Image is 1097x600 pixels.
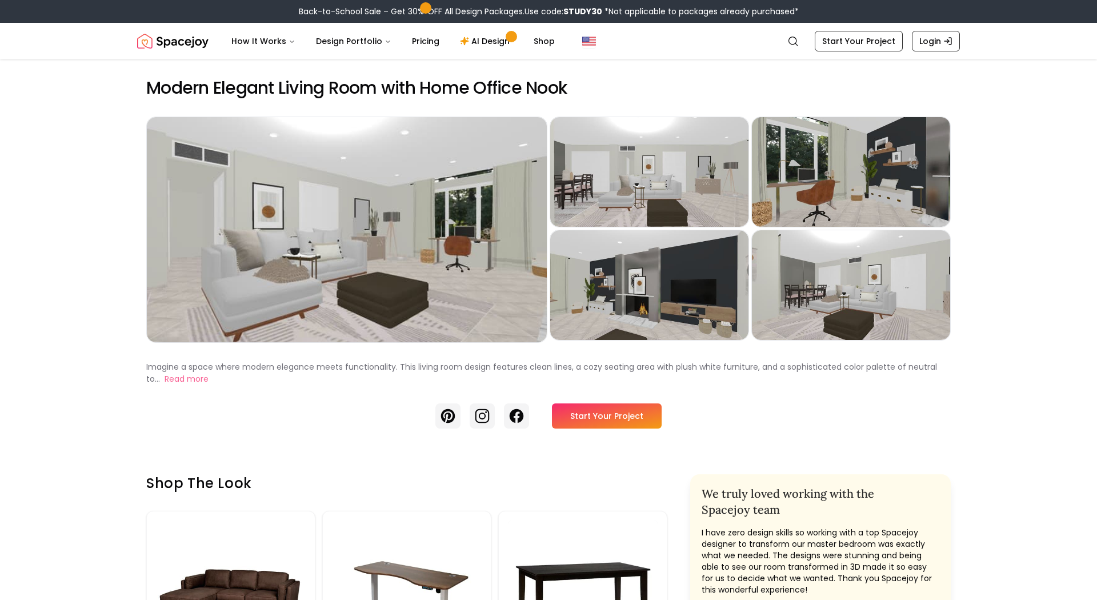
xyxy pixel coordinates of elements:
[525,30,564,53] a: Shop
[299,6,799,17] div: Back-to-School Sale – Get 30% OFF All Design Packages.
[552,403,662,429] a: Start Your Project
[815,31,903,51] a: Start Your Project
[137,30,209,53] a: Spacejoy
[307,30,401,53] button: Design Portfolio
[165,373,209,385] button: Read more
[702,527,939,595] p: I have zero design skills so working with a top Spacejoy designer to transform our master bedroom...
[403,30,449,53] a: Pricing
[137,30,209,53] img: Spacejoy Logo
[222,30,305,53] button: How It Works
[146,361,937,385] p: Imagine a space where modern elegance meets functionality. This living room design features clean...
[702,486,939,518] h2: We truly loved working with the Spacejoy team
[525,6,602,17] span: Use code:
[563,6,602,17] b: STUDY30
[451,30,522,53] a: AI Design
[222,30,564,53] nav: Main
[602,6,799,17] span: *Not applicable to packages already purchased*
[137,23,960,59] nav: Global
[912,31,960,51] a: Login
[146,78,951,98] h2: Modern Elegant Living Room with Home Office Nook
[146,474,667,493] h3: Shop the look
[582,34,596,48] img: United States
